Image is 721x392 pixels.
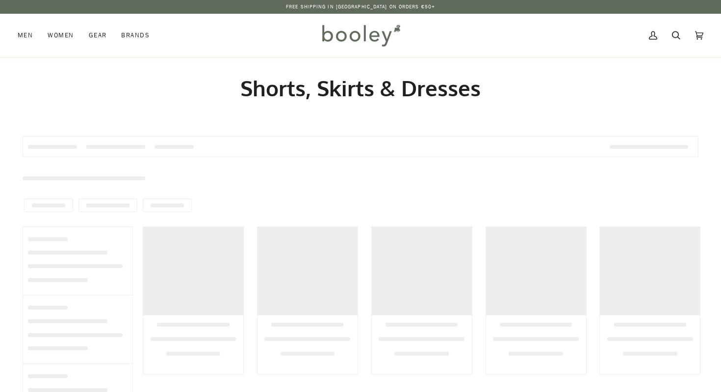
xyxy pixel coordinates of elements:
[48,30,74,40] span: Women
[286,3,435,11] p: Free Shipping in [GEOGRAPHIC_DATA] on Orders €50+
[114,14,157,57] a: Brands
[121,30,150,40] span: Brands
[318,21,404,50] img: Booley
[18,30,33,40] span: Men
[23,75,698,102] h1: Shorts, Skirts & Dresses
[40,14,81,57] a: Women
[81,14,114,57] a: Gear
[89,30,107,40] span: Gear
[18,14,40,57] a: Men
